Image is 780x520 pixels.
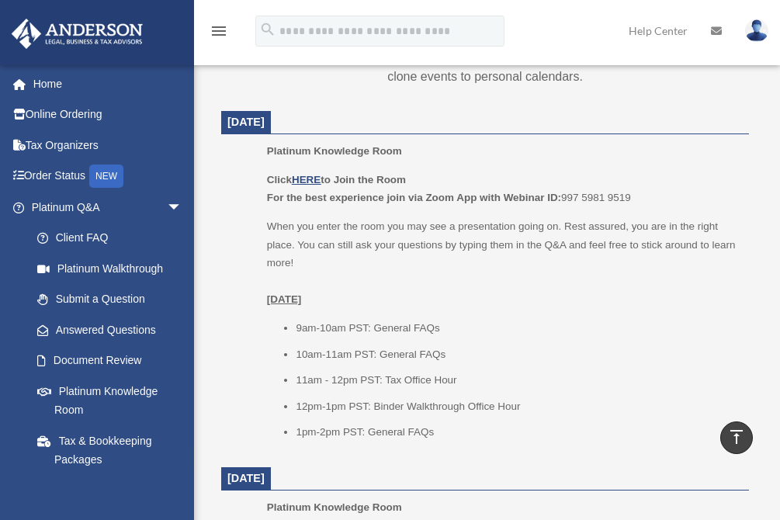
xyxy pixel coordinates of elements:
span: [DATE] [227,116,265,128]
li: 11am - 12pm PST: Tax Office Hour [296,371,738,390]
i: vertical_align_top [727,428,746,446]
a: Platinum Knowledge Room [22,376,198,425]
b: Click to Join the Room [267,174,406,185]
a: Tax & Bookkeeping Packages [22,425,206,475]
li: 12pm-1pm PST: Binder Walkthrough Office Hour [296,397,738,416]
i: search [259,21,276,38]
a: Submit a Question [22,284,206,315]
span: arrow_drop_down [167,192,198,224]
p: 997 5981 9519 [267,171,738,207]
span: Platinum Knowledge Room [267,145,402,157]
a: vertical_align_top [720,421,753,454]
li: 10am-11am PST: General FAQs [296,345,738,364]
b: For the best experience join via Zoom App with Webinar ID: [267,192,561,203]
a: Online Ordering [11,99,206,130]
a: Home [11,68,206,99]
a: HERE [292,174,321,185]
a: menu [210,27,228,40]
a: Document Review [22,345,206,376]
i: menu [210,22,228,40]
a: Tax Organizers [11,130,206,161]
div: NEW [89,165,123,188]
a: Platinum Walkthrough [22,253,206,284]
p: When you enter the room you may see a presentation going on. Rest assured, you are in the right p... [267,217,738,309]
li: 9am-10am PST: General FAQs [296,319,738,338]
u: [DATE] [267,293,302,305]
span: Platinum Knowledge Room [267,501,402,513]
img: Anderson Advisors Platinum Portal [7,19,147,49]
img: User Pic [745,19,768,42]
a: Client FAQ [22,223,206,254]
li: 1pm-2pm PST: General FAQs [296,423,738,442]
span: [DATE] [227,472,265,484]
a: Answered Questions [22,314,206,345]
a: Order StatusNEW [11,161,206,192]
a: Platinum Q&Aarrow_drop_down [11,192,206,223]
